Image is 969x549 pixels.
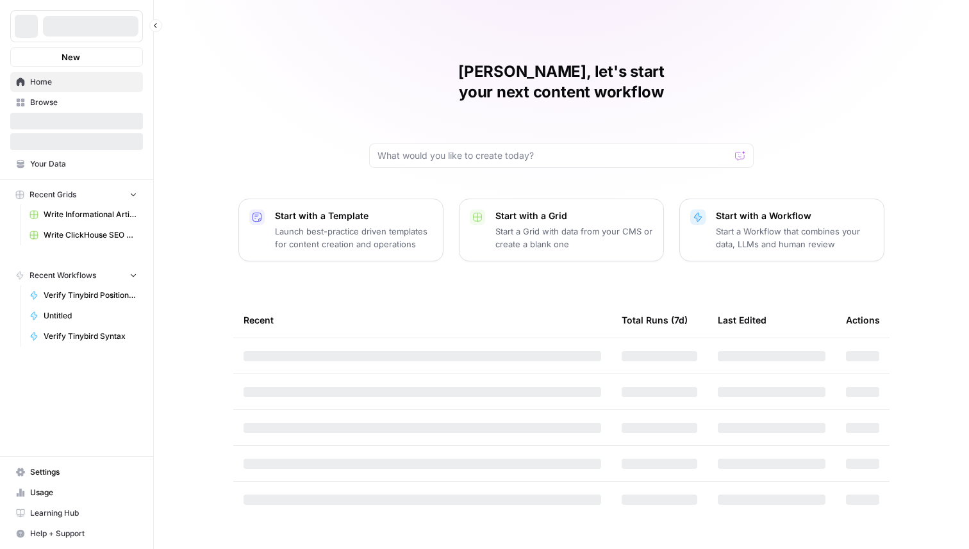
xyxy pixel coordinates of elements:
[10,185,143,204] button: Recent Grids
[62,51,80,63] span: New
[10,462,143,482] a: Settings
[369,61,754,102] h1: [PERSON_NAME], let's start your next content workflow
[10,47,143,67] button: New
[29,270,96,281] span: Recent Workflows
[44,229,137,241] span: Write ClickHouse SEO Article
[846,302,880,338] div: Actions
[44,331,137,342] span: Verify Tinybird Syntax
[716,209,874,222] p: Start with a Workflow
[679,199,884,261] button: Start with a WorkflowStart a Workflow that combines your data, LLMs and human review
[44,310,137,322] span: Untitled
[459,199,664,261] button: Start with a GridStart a Grid with data from your CMS or create a blank one
[24,326,143,347] a: Verify Tinybird Syntax
[275,225,433,250] p: Launch best-practice driven templates for content creation and operations
[495,209,653,222] p: Start with a Grid
[10,266,143,285] button: Recent Workflows
[10,72,143,92] a: Home
[29,189,76,201] span: Recent Grids
[30,528,137,539] span: Help + Support
[275,209,433,222] p: Start with a Template
[377,149,730,162] input: What would you like to create today?
[24,306,143,326] a: Untitled
[10,482,143,503] a: Usage
[495,225,653,250] p: Start a Grid with data from your CMS or create a blank one
[244,302,601,338] div: Recent
[30,97,137,108] span: Browse
[44,290,137,301] span: Verify Tinybird Positioning
[24,204,143,225] a: Write Informational Article
[30,158,137,170] span: Your Data
[10,92,143,113] a: Browse
[30,507,137,519] span: Learning Hub
[238,199,443,261] button: Start with a TemplateLaunch best-practice driven templates for content creation and operations
[44,209,137,220] span: Write Informational Article
[622,302,688,338] div: Total Runs (7d)
[30,76,137,88] span: Home
[30,487,137,498] span: Usage
[24,285,143,306] a: Verify Tinybird Positioning
[10,523,143,544] button: Help + Support
[716,225,874,250] p: Start a Workflow that combines your data, LLMs and human review
[10,154,143,174] a: Your Data
[10,503,143,523] a: Learning Hub
[30,466,137,478] span: Settings
[24,225,143,245] a: Write ClickHouse SEO Article
[718,302,766,338] div: Last Edited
